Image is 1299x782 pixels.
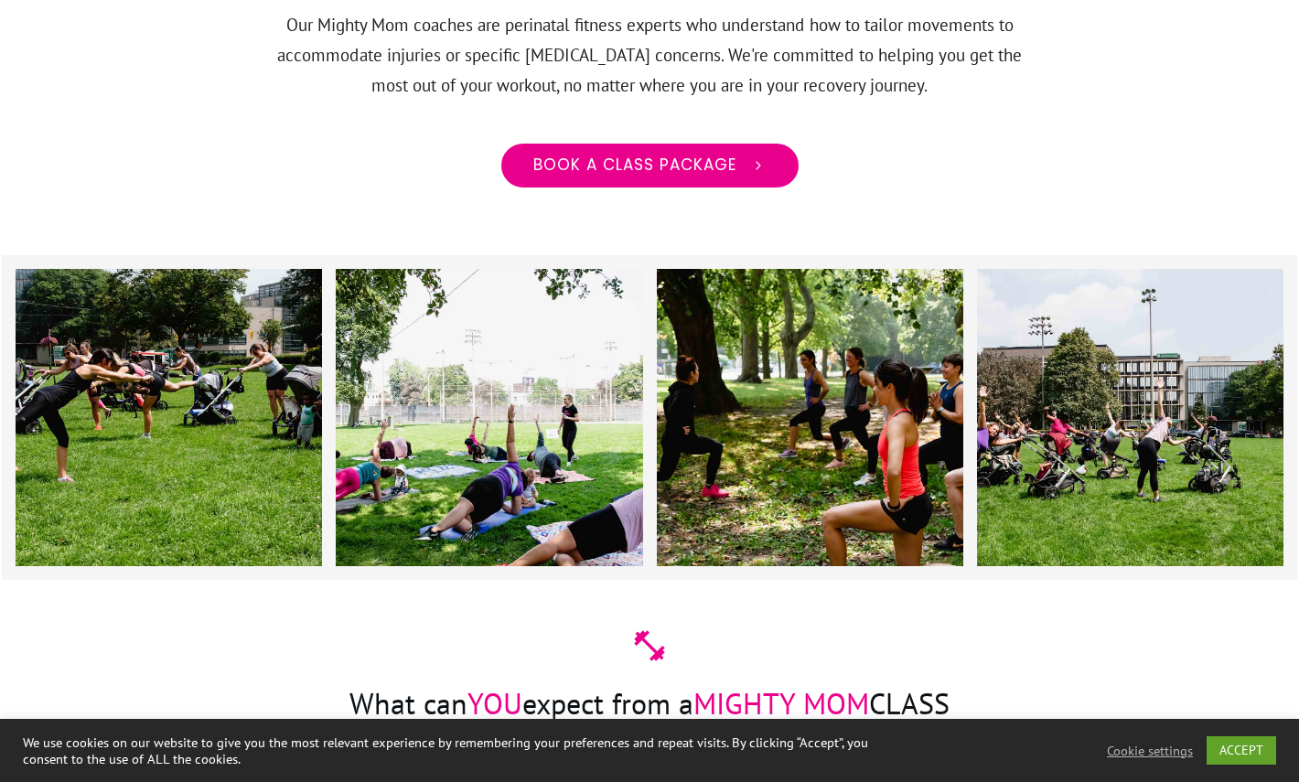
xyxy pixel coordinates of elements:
[156,683,1143,746] h3: What can expect from a CLASS
[467,684,522,723] span: YOU
[261,10,1038,123] p: Our Mighty Mom coaches are perinatal fitness experts who understand how to tailor movements to ac...
[533,155,736,176] span: Book a class package
[23,734,900,767] div: We use cookies on our website to give you the most relevant experience by remembering your prefer...
[1207,736,1276,765] a: ACCEPT
[499,142,800,189] a: Book a class package
[693,684,869,723] span: MIGHTY MOM
[1107,743,1193,759] a: Cookie settings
